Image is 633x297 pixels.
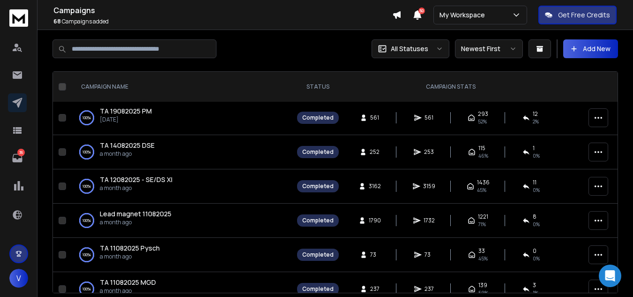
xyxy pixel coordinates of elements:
[533,179,536,186] span: 11
[533,221,540,228] span: 0 %
[533,186,540,194] span: 0 %
[424,251,434,259] span: 73
[100,278,156,287] a: TA 11082025 MGD
[100,278,156,287] span: TA 11082025 MGD
[17,149,25,156] p: 36
[100,253,160,260] p: a month ago
[302,285,334,293] div: Completed
[100,287,156,295] p: a month ago
[70,169,291,204] td: 100%TA 12082025 - SE/DS XIa month ago
[370,251,380,259] span: 73
[533,213,536,221] span: 8
[100,184,172,192] p: a month ago
[302,183,334,190] div: Completed
[100,116,152,123] p: [DATE]
[424,148,434,156] span: 253
[70,72,291,102] th: CAMPAIGN NAME
[478,221,486,228] span: 71 %
[344,72,557,102] th: CAMPAIGN STATS
[100,244,160,252] span: TA 11082025 Pysch
[82,147,91,157] p: 100 %
[369,183,381,190] span: 3162
[477,179,490,186] span: 1436
[423,183,435,190] span: 3159
[370,148,380,156] span: 252
[302,251,334,259] div: Completed
[70,204,291,238] td: 100%Lead magnet 11082025a month ago
[533,118,539,125] span: 2 %
[100,141,155,150] a: TA 14082025 DSE
[53,17,61,25] span: 68
[82,182,91,191] p: 100 %
[82,216,91,225] p: 100 %
[439,10,489,20] p: My Workspace
[100,175,172,184] a: TA 12082025 - SE/DS XI
[100,244,160,253] a: TA 11082025 Pysch
[424,114,434,122] span: 561
[302,148,334,156] div: Completed
[533,282,536,289] span: 3
[478,255,488,262] span: 45 %
[302,114,334,122] div: Completed
[478,118,487,125] span: 52 %
[370,285,380,293] span: 237
[53,5,392,16] h1: Campaigns
[100,150,155,158] p: a month ago
[478,110,488,118] span: 293
[302,217,334,224] div: Completed
[82,284,91,294] p: 100 %
[370,114,380,122] span: 561
[424,285,434,293] span: 237
[70,238,291,272] td: 100%TA 11082025 Pyscha month ago
[533,145,535,152] span: 1
[533,152,540,160] span: 0 %
[478,213,488,221] span: 1221
[9,269,28,288] button: V
[424,217,435,224] span: 1732
[100,219,171,226] p: a month ago
[478,247,485,255] span: 33
[291,72,344,102] th: STATUS
[478,289,488,297] span: 59 %
[100,107,152,116] a: TA 19082025 PM
[8,149,27,168] a: 36
[478,145,485,152] span: 115
[478,152,488,160] span: 46 %
[53,18,392,25] p: Campaigns added
[558,10,610,20] p: Get Free Credits
[418,8,425,14] span: 50
[533,289,538,297] span: 1 %
[599,265,621,287] div: Open Intercom Messenger
[100,107,152,115] span: TA 19082025 PM
[455,39,523,58] button: Newest First
[391,44,428,53] p: All Statuses
[533,110,538,118] span: 12
[82,250,91,259] p: 100 %
[538,6,617,24] button: Get Free Credits
[70,135,291,169] td: 100%TA 14082025 DSEa month ago
[477,186,486,194] span: 45 %
[82,113,91,122] p: 100 %
[563,39,618,58] button: Add New
[100,141,155,150] span: TA 14082025 DSE
[533,247,536,255] span: 0
[478,282,487,289] span: 139
[9,9,28,27] img: logo
[533,255,540,262] span: 0 %
[369,217,381,224] span: 1790
[100,209,171,219] a: Lead magnet 11082025
[70,101,291,135] td: 100%TA 19082025 PM[DATE]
